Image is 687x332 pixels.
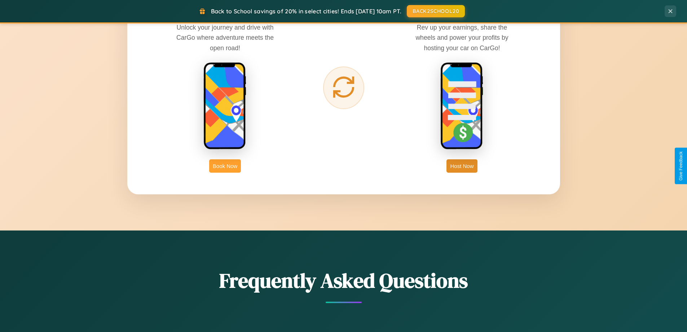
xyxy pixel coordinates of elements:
span: Back to School savings of 20% in select cities! Ends [DATE] 10am PT. [211,8,401,15]
h2: Frequently Asked Questions [127,267,560,294]
p: Rev up your earnings, share the wheels and power your profits by hosting your car on CarGo! [408,22,516,53]
img: rent phone [203,62,247,150]
button: Book Now [209,159,241,173]
img: host phone [440,62,484,150]
button: Host Now [446,159,477,173]
div: Give Feedback [678,151,683,181]
button: BACK2SCHOOL20 [407,5,465,17]
p: Unlock your journey and drive with CarGo where adventure meets the open road! [171,22,279,53]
